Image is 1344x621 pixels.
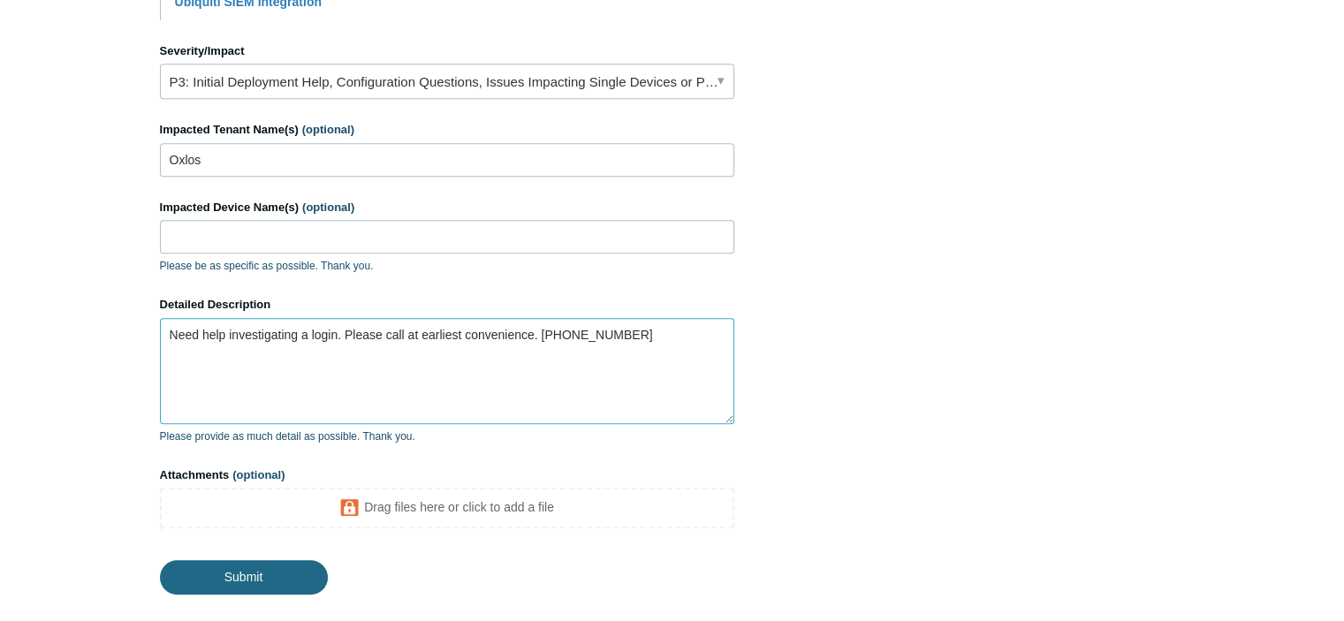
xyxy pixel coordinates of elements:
label: Impacted Tenant Name(s) [160,121,734,139]
span: (optional) [302,123,354,136]
label: Detailed Description [160,296,734,314]
label: Severity/Impact [160,42,734,60]
label: Impacted Device Name(s) [160,199,734,216]
span: (optional) [302,201,354,214]
span: (optional) [232,468,285,481]
p: Please be as specific as possible. Thank you. [160,258,734,274]
input: Submit [160,560,328,594]
a: P3: Initial Deployment Help, Configuration Questions, Issues Impacting Single Devices or Past Out... [160,64,734,99]
label: Attachments [160,466,734,484]
p: Please provide as much detail as possible. Thank you. [160,428,734,444]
